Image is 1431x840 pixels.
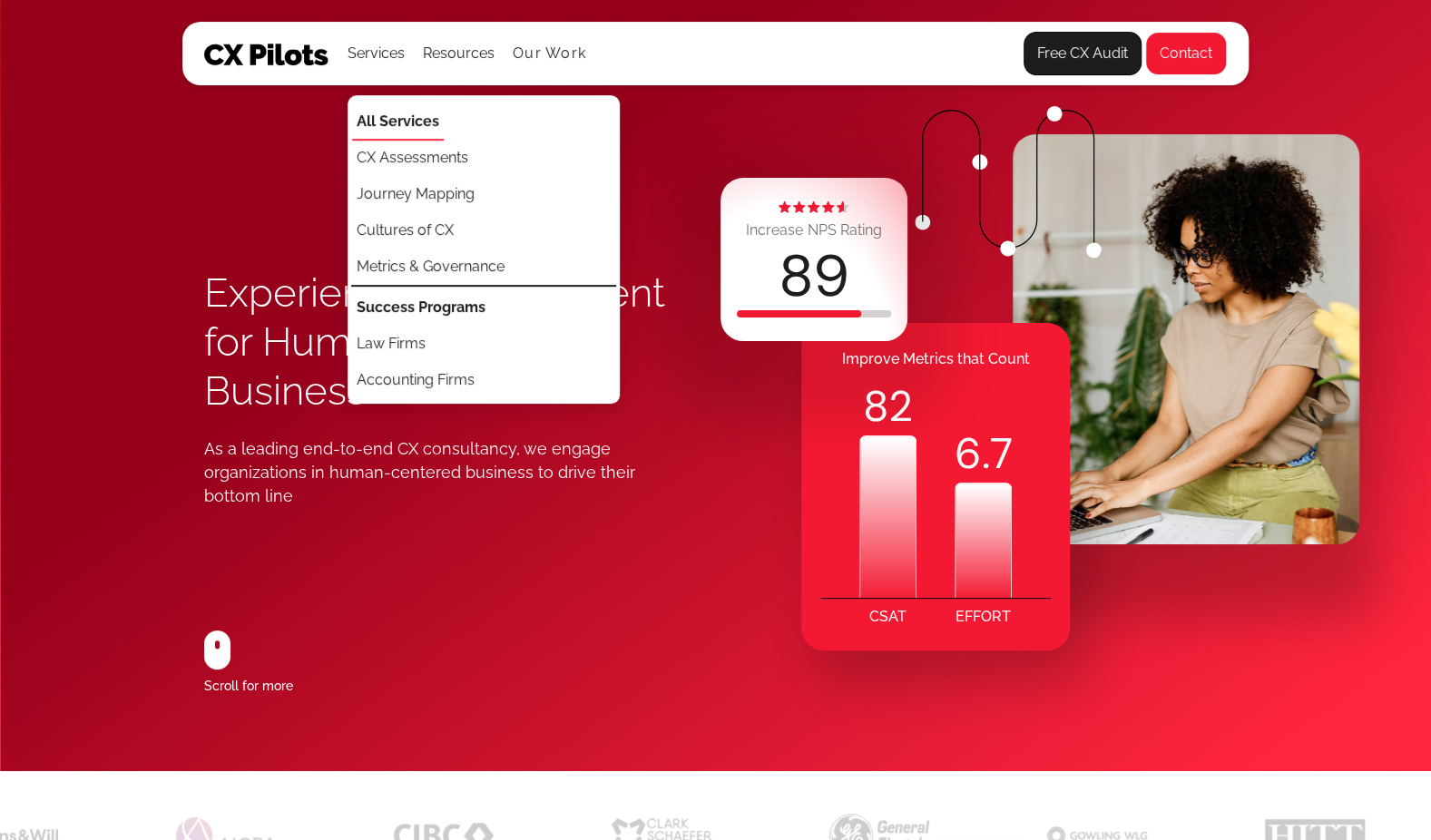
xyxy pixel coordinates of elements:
[352,327,430,363] a: Law Firms
[423,41,495,66] div: Resources
[352,249,509,286] a: Metrics & Governance
[955,425,982,483] code: 6
[859,377,916,435] div: 82
[423,23,495,84] div: Resources
[348,41,405,66] div: Services
[956,599,1011,635] div: EFFORT
[352,177,479,213] a: Journey Mapping
[513,45,586,62] a: Our Work
[348,95,620,404] nav: Services
[352,141,473,177] a: CX Assessments
[779,248,848,306] div: 89
[357,112,439,130] strong: All Services
[352,363,479,399] a: Accounting Firms
[990,425,1013,483] code: 7
[352,213,458,249] a: Cultures of CX
[352,286,490,327] a: Success Programs
[869,599,907,635] div: CSAT
[348,23,405,84] div: Services
[1145,32,1227,75] a: Contact
[204,437,672,508] div: As a leading end-to-end CX consultancy, we engage organizations in human-centered business to dri...
[1024,32,1142,75] a: Free CX Audit
[746,218,881,243] div: Increase NPS Rating
[357,298,485,316] strong: Success Programs
[204,673,293,698] div: Scroll for more
[352,100,444,141] a: All Services
[801,341,1070,377] div: Improve Metrics that Count
[204,269,716,415] h1: Experience Management for Human-Centered Business
[955,425,1012,483] div: .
